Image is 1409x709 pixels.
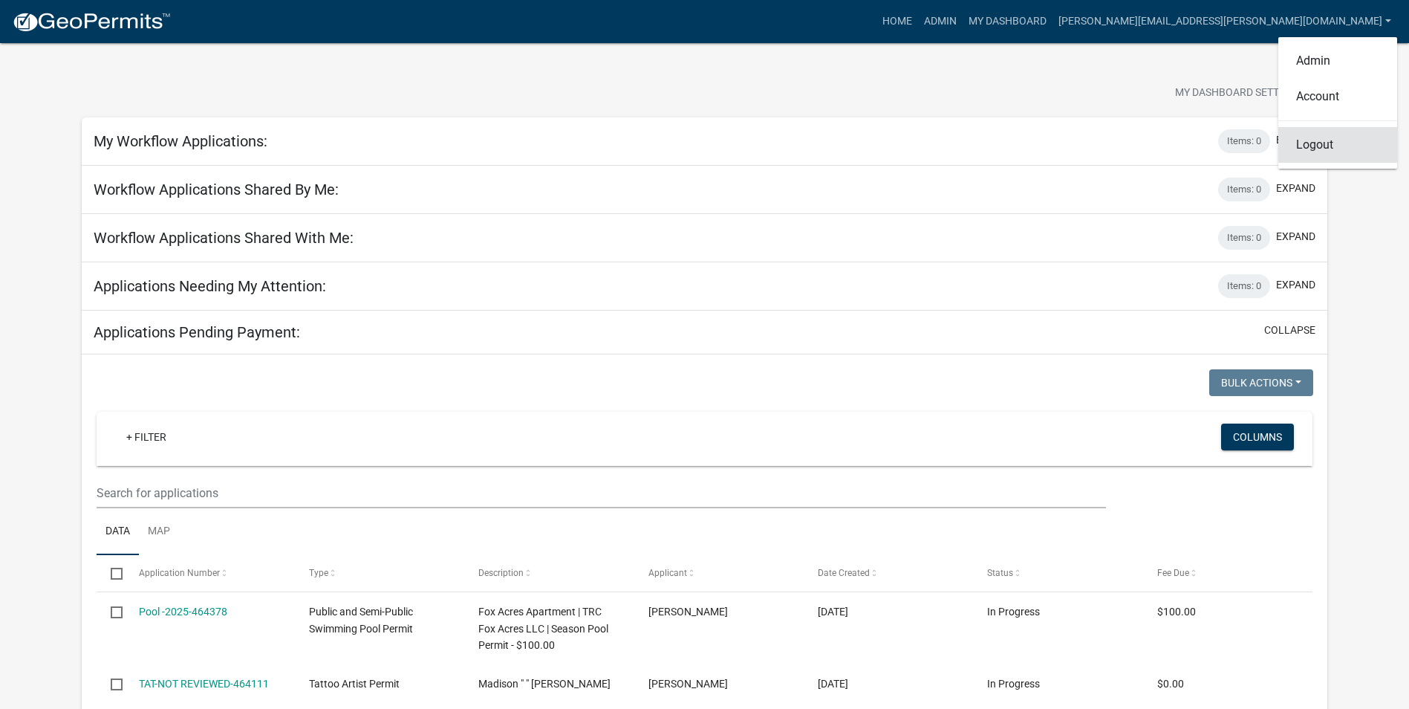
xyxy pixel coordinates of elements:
[94,229,354,247] h5: Workflow Applications Shared With Me:
[1175,85,1303,103] span: My Dashboard Settings
[1052,7,1397,36] a: [PERSON_NAME][EMAIL_ADDRESS][PERSON_NAME][DOMAIN_NAME]
[94,132,267,150] h5: My Workflow Applications:
[309,678,400,690] span: Tattoo Artist Permit
[973,555,1142,591] datatable-header-cell: Status
[1264,323,1315,338] button: collapse
[97,555,125,591] datatable-header-cell: Select
[94,323,300,341] h5: Applications Pending Payment:
[1221,424,1294,450] button: Columns
[478,606,608,652] span: Fox Acres Apartment | TRC Fox Acres LLC | Season Pool Permit - $100.00
[1276,277,1315,293] button: expand
[94,277,326,295] h5: Applications Needing My Attention:
[987,606,1040,618] span: In Progress
[139,508,179,556] a: Map
[1278,79,1397,114] a: Account
[818,678,848,690] span: 08/14/2025
[1218,129,1270,153] div: Items: 0
[1163,79,1335,108] button: My Dashboard Settingssettings
[139,568,220,578] span: Application Number
[1209,369,1313,396] button: Bulk Actions
[1157,568,1189,578] span: Fee Due
[139,678,269,690] a: TAT-NOT REVIEWED-464111
[1157,606,1196,618] span: $100.00
[125,555,294,591] datatable-header-cell: Application Number
[1278,127,1397,163] a: Logout
[987,568,1013,578] span: Status
[309,606,413,635] span: Public and Semi-Public Swimming Pool Permit
[963,7,1052,36] a: My Dashboard
[818,568,870,578] span: Date Created
[648,678,728,690] span: Madison Drew Moore
[1276,229,1315,245] button: expand
[309,568,328,578] span: Type
[1278,43,1397,79] a: Admin
[1218,226,1270,250] div: Items: 0
[1218,274,1270,298] div: Items: 0
[114,424,178,450] a: + Filter
[876,7,918,36] a: Home
[1276,181,1315,196] button: expand
[818,606,848,618] span: 08/15/2025
[139,606,227,618] a: Pool -2025-464378
[1157,678,1184,690] span: $0.00
[478,678,611,690] span: Madison " " Drew
[648,568,687,578] span: Applicant
[97,508,139,556] a: Data
[634,555,803,591] datatable-header-cell: Applicant
[478,568,524,578] span: Description
[97,478,1106,508] input: Search for applications
[1278,37,1397,169] div: [PERSON_NAME][EMAIL_ADDRESS][PERSON_NAME][DOMAIN_NAME]
[804,555,973,591] datatable-header-cell: Date Created
[464,555,634,591] datatable-header-cell: Description
[1142,555,1312,591] datatable-header-cell: Fee Due
[918,7,963,36] a: Admin
[987,678,1040,690] span: In Progress
[1276,132,1315,148] button: expand
[295,555,464,591] datatable-header-cell: Type
[94,181,339,198] h5: Workflow Applications Shared By Me:
[648,606,728,618] span: Richard Vandall
[1218,178,1270,201] div: Items: 0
